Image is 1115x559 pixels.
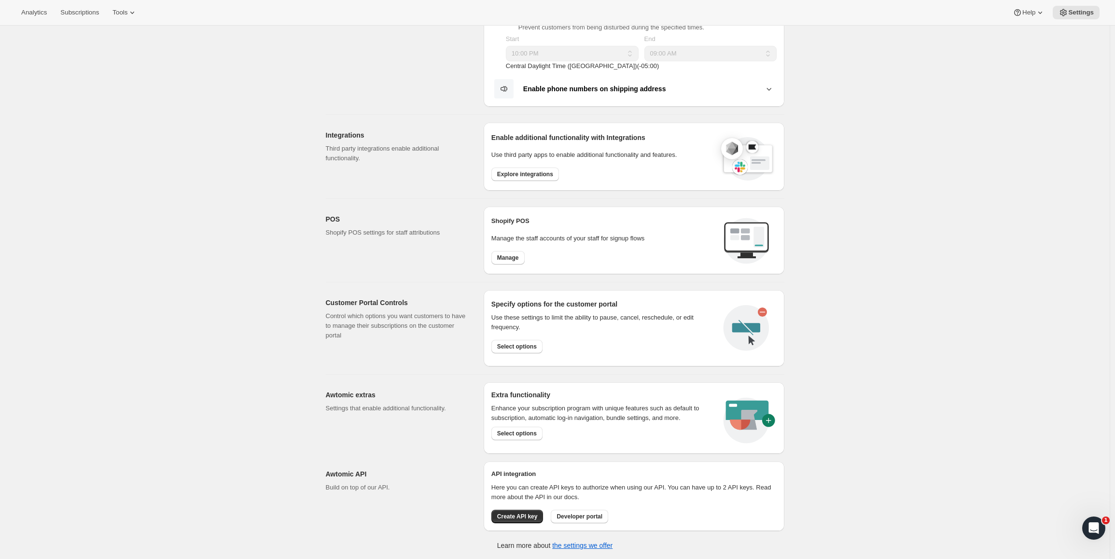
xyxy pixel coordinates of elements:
[1007,6,1051,19] button: Help
[1082,517,1105,540] iframe: Intercom live chat
[491,510,544,523] button: Create API key
[644,35,655,42] span: End
[518,24,704,31] span: Prevent customers from being disturbed during the specified times.
[497,541,613,550] p: Learn more about
[491,404,712,423] p: Enhance your subscription program with unique features such as default to subscription, automatic...
[491,340,543,353] button: Select options
[1053,6,1100,19] button: Settings
[491,79,777,99] button: Enable phone numbers on shipping address
[326,404,468,413] p: Settings that enable additional functionality.
[491,150,711,160] p: Use third party apps to enable additional functionality and features.
[491,427,543,440] button: Select options
[551,510,608,523] button: Developer portal
[491,133,711,142] h2: Enable additional functionality with Integrations
[326,228,468,238] p: Shopify POS settings for staff attributions
[21,9,47,16] span: Analytics
[497,513,538,520] span: Create API key
[1022,9,1035,16] span: Help
[326,298,468,307] h2: Customer Portal Controls
[326,214,468,224] h2: POS
[15,6,53,19] button: Analytics
[326,130,468,140] h2: Integrations
[491,483,777,502] p: Here you can create API keys to authorize when using our API. You can have up to 2 API keys. Read...
[497,343,537,350] span: Select options
[497,430,537,437] span: Select options
[557,513,602,520] span: Developer portal
[55,6,105,19] button: Subscriptions
[60,9,99,16] span: Subscriptions
[491,390,550,400] h2: Extra functionality
[1102,517,1110,524] span: 1
[491,469,777,479] h2: API integration
[523,85,666,93] b: Enable phone numbers on shipping address
[491,299,716,309] h2: Specify options for the customer portal
[326,469,468,479] h2: Awtomic API
[491,251,525,265] button: Manage
[491,168,559,181] button: Explore integrations
[491,234,716,243] p: Manage the staff accounts of your staff for signup flows
[491,216,716,226] h2: Shopify POS
[107,6,143,19] button: Tools
[112,9,127,16] span: Tools
[326,144,468,163] p: Third party integrations enable additional functionality.
[506,61,777,71] p: Central Daylight Time ([GEOGRAPHIC_DATA]) ( -05 : 00 )
[326,390,468,400] h2: Awtomic extras
[491,313,716,332] div: Use these settings to limit the ability to pause, cancel, reschedule, or edit frequency.
[506,35,519,42] span: Start
[497,170,553,178] span: Explore integrations
[497,254,519,262] span: Manage
[326,483,468,492] p: Build on top of our API.
[326,311,468,340] p: Control which options you want customers to have to manage their subscriptions on the customer po...
[552,542,613,549] a: the settings we offer
[1068,9,1094,16] span: Settings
